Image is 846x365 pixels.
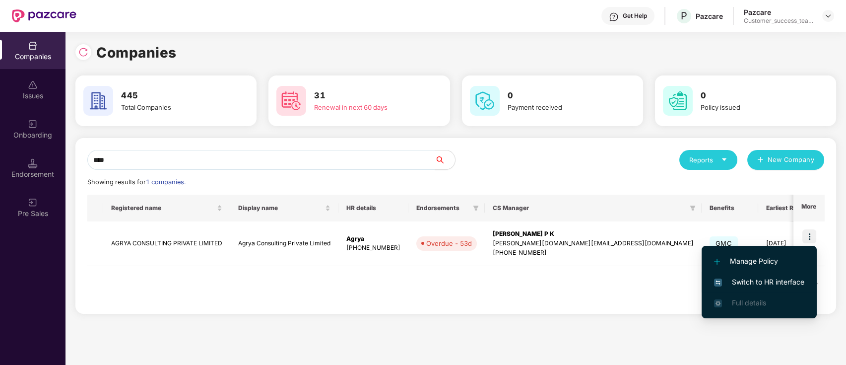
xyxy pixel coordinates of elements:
h3: 0 [701,89,808,102]
span: New Company [768,155,815,165]
img: New Pazcare Logo [12,9,76,22]
img: svg+xml;base64,PHN2ZyBpZD0iUmVsb2FkLTMyeDMyIiB4bWxucz0iaHR0cDovL3d3dy53My5vcmcvMjAwMC9zdmciIHdpZH... [78,47,88,57]
span: Full details [732,298,766,307]
td: Agrya Consulting Private Limited [230,221,338,266]
div: Get Help [623,12,647,20]
span: 1 companies. [146,178,186,186]
img: svg+xml;base64,PHN2ZyB4bWxucz0iaHR0cDovL3d3dy53My5vcmcvMjAwMC9zdmciIHdpZHRoPSI2MCIgaGVpZ2h0PSI2MC... [83,86,113,116]
div: [PHONE_NUMBER] [493,248,694,258]
div: [PERSON_NAME][DOMAIN_NAME][EMAIL_ADDRESS][DOMAIN_NAME] [493,239,694,248]
span: filter [473,205,479,211]
div: Reports [689,155,727,165]
span: P [681,10,687,22]
h3: 31 [314,89,422,102]
div: Pazcare [696,11,723,21]
div: Policy issued [701,102,808,112]
div: Overdue - 53d [426,238,472,248]
div: [PHONE_NUMBER] [346,243,400,253]
span: Display name [238,204,323,212]
h1: Companies [96,42,177,64]
th: More [793,195,824,221]
div: Customer_success_team_lead [744,17,813,25]
img: svg+xml;base64,PHN2ZyBpZD0iRHJvcGRvd24tMzJ4MzIiIHhtbG5zPSJodHRwOi8vd3d3LnczLm9yZy8yMDAwL3N2ZyIgd2... [824,12,832,20]
img: svg+xml;base64,PHN2ZyB3aWR0aD0iMjAiIGhlaWdodD0iMjAiIHZpZXdCb3g9IjAgMCAyMCAyMCIgZmlsbD0ibm9uZSIgeG... [28,198,38,208]
th: HR details [338,195,408,221]
span: filter [471,202,481,214]
button: search [435,150,456,170]
span: filter [690,205,696,211]
div: Renewal in next 60 days [314,102,422,112]
span: Manage Policy [714,256,804,267]
div: Total Companies [121,102,229,112]
img: icon [802,229,816,243]
div: Agrya [346,234,400,244]
th: Registered name [103,195,230,221]
th: Display name [230,195,338,221]
img: svg+xml;base64,PHN2ZyB3aWR0aD0iMTQuNSIgaGVpZ2h0PSIxNC41IiB2aWV3Qm94PSIwIDAgMTYgMTYiIGZpbGw9Im5vbm... [28,158,38,168]
span: Switch to HR interface [714,277,804,288]
img: svg+xml;base64,PHN2ZyBpZD0iSGVscC0zMngzMiIgeG1sbnM9Imh0dHA6Ly93d3cudzMub3JnLzIwMDAvc3ZnIiB3aWR0aD... [609,12,619,22]
span: filter [688,202,698,214]
button: plusNew Company [747,150,824,170]
div: [PERSON_NAME] P K [493,229,694,239]
div: Pazcare [744,7,813,17]
span: Showing results for [87,178,186,186]
span: search [435,156,455,164]
th: Earliest Renewal [758,195,822,221]
span: plus [757,156,764,164]
img: svg+xml;base64,PHN2ZyB4bWxucz0iaHR0cDovL3d3dy53My5vcmcvMjAwMC9zdmciIHdpZHRoPSI2MCIgaGVpZ2h0PSI2MC... [276,86,306,116]
img: svg+xml;base64,PHN2ZyB4bWxucz0iaHR0cDovL3d3dy53My5vcmcvMjAwMC9zdmciIHdpZHRoPSI2MCIgaGVpZ2h0PSI2MC... [663,86,693,116]
h3: 0 [508,89,615,102]
img: svg+xml;base64,PHN2ZyB4bWxucz0iaHR0cDovL3d3dy53My5vcmcvMjAwMC9zdmciIHdpZHRoPSI2MCIgaGVpZ2h0PSI2MC... [470,86,500,116]
div: Payment received [508,102,615,112]
span: Endorsements [416,204,469,212]
th: Benefits [702,195,758,221]
img: svg+xml;base64,PHN2ZyB4bWxucz0iaHR0cDovL3d3dy53My5vcmcvMjAwMC9zdmciIHdpZHRoPSIxNi4zNjMiIGhlaWdodD... [714,299,722,307]
img: svg+xml;base64,PHN2ZyBpZD0iSXNzdWVzX2Rpc2FibGVkIiB4bWxucz0iaHR0cDovL3d3dy53My5vcmcvMjAwMC9zdmciIH... [28,80,38,90]
span: Registered name [111,204,215,212]
td: [DATE] [758,221,822,266]
img: svg+xml;base64,PHN2ZyB3aWR0aD0iMjAiIGhlaWdodD0iMjAiIHZpZXdCb3g9IjAgMCAyMCAyMCIgZmlsbD0ibm9uZSIgeG... [28,119,38,129]
img: svg+xml;base64,PHN2ZyB4bWxucz0iaHR0cDovL3d3dy53My5vcmcvMjAwMC9zdmciIHdpZHRoPSIxNiIgaGVpZ2h0PSIxNi... [714,279,722,287]
img: svg+xml;base64,PHN2ZyB4bWxucz0iaHR0cDovL3d3dy53My5vcmcvMjAwMC9zdmciIHdpZHRoPSIxMi4yMDEiIGhlaWdodD... [714,259,720,265]
h3: 445 [121,89,229,102]
span: GMC [710,236,738,250]
td: AGRYA CONSULTING PRIVATE LIMITED [103,221,230,266]
img: svg+xml;base64,PHN2ZyBpZD0iQ29tcGFuaWVzIiB4bWxucz0iaHR0cDovL3d3dy53My5vcmcvMjAwMC9zdmciIHdpZHRoPS... [28,41,38,51]
span: CS Manager [493,204,686,212]
span: caret-down [721,156,727,163]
